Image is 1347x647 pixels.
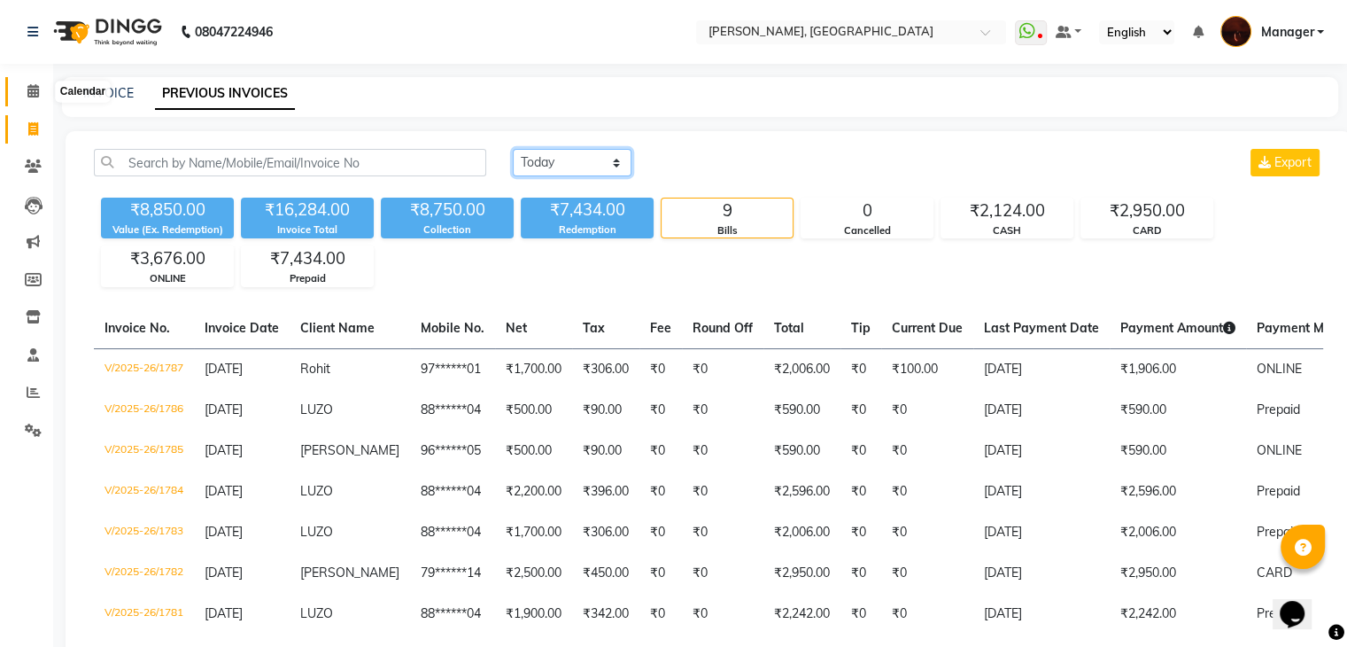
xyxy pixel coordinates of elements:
span: [PERSON_NAME] [300,442,399,458]
span: Last Payment Date [984,320,1099,336]
span: Invoice Date [205,320,279,336]
td: ₹0 [840,390,881,431]
td: ₹0 [881,390,973,431]
span: Prepaid [1257,483,1300,499]
td: ₹0 [840,553,881,594]
span: Current Due [892,320,963,336]
td: ₹2,200.00 [495,472,572,512]
b: 08047224946 [195,7,273,57]
div: 9 [662,199,793,223]
td: ₹90.00 [572,390,639,431]
span: Manager [1260,23,1313,42]
td: ₹2,950.00 [763,553,840,594]
td: V/2025-26/1783 [94,512,194,553]
div: ₹16,284.00 [241,198,374,222]
td: [DATE] [973,472,1110,512]
td: ₹306.00 [572,512,639,553]
div: Cancelled [801,223,933,238]
td: ₹0 [639,390,682,431]
td: [DATE] [973,348,1110,390]
div: Prepaid [242,271,373,286]
img: logo [45,7,166,57]
td: ₹0 [881,594,973,635]
img: Manager [1220,16,1251,47]
td: ₹0 [639,472,682,512]
td: V/2025-26/1787 [94,348,194,390]
div: Value (Ex. Redemption) [101,222,234,238]
div: ₹7,434.00 [521,198,654,222]
td: V/2025-26/1784 [94,472,194,512]
span: Payment Amount [1120,320,1235,336]
td: V/2025-26/1785 [94,431,194,472]
a: PREVIOUS INVOICES [155,78,295,110]
td: ₹2,006.00 [1110,512,1246,553]
td: ₹0 [639,348,682,390]
td: ₹0 [840,472,881,512]
div: Calendar [56,82,110,103]
td: ₹0 [682,431,763,472]
div: ONLINE [102,271,233,286]
td: ₹500.00 [495,390,572,431]
span: LUZO [300,401,333,417]
td: V/2025-26/1786 [94,390,194,431]
td: ₹342.00 [572,594,639,635]
td: ₹0 [881,431,973,472]
td: ₹1,906.00 [1110,348,1246,390]
td: ₹2,242.00 [1110,594,1246,635]
td: ₹0 [881,553,973,594]
td: [DATE] [973,390,1110,431]
span: ONLINE [1257,442,1302,458]
div: Collection [381,222,514,238]
td: ₹590.00 [763,390,840,431]
td: ₹2,242.00 [763,594,840,635]
td: ₹2,596.00 [763,472,840,512]
td: V/2025-26/1782 [94,553,194,594]
span: CARD [1257,565,1292,581]
div: ₹2,124.00 [941,199,1072,223]
div: ₹8,850.00 [101,198,234,222]
span: Round Off [693,320,753,336]
td: V/2025-26/1781 [94,594,194,635]
td: ₹396.00 [572,472,639,512]
div: ₹8,750.00 [381,198,514,222]
div: ₹2,950.00 [1081,199,1212,223]
div: Redemption [521,222,654,238]
span: Prepaid [1257,524,1300,540]
button: Export [1250,149,1320,176]
td: [DATE] [973,594,1110,635]
td: ₹0 [682,472,763,512]
div: CARD [1081,223,1212,238]
td: ₹2,500.00 [495,553,572,594]
span: Client Name [300,320,375,336]
span: Prepaid [1257,401,1300,417]
td: ₹306.00 [572,348,639,390]
span: Mobile No. [421,320,484,336]
td: ₹590.00 [1110,390,1246,431]
span: ONLINE [1257,361,1302,377]
span: [DATE] [205,401,243,417]
iframe: chat widget [1273,576,1329,629]
span: Fee [650,320,671,336]
span: LUZO [300,605,333,621]
span: [DATE] [205,361,243,377]
td: ₹0 [840,594,881,635]
td: ₹1,900.00 [495,594,572,635]
td: ₹2,006.00 [763,512,840,553]
td: ₹590.00 [1110,431,1246,472]
td: ₹2,950.00 [1110,553,1246,594]
div: 0 [801,199,933,223]
div: ₹3,676.00 [102,246,233,271]
div: CASH [941,223,1072,238]
td: [DATE] [973,553,1110,594]
span: LUZO [300,524,333,540]
td: ₹1,700.00 [495,348,572,390]
span: Tip [851,320,871,336]
input: Search by Name/Mobile/Email/Invoice No [94,149,486,176]
span: [DATE] [205,565,243,581]
span: [DATE] [205,605,243,621]
td: ₹0 [682,512,763,553]
div: Bills [662,223,793,238]
td: ₹0 [682,348,763,390]
td: ₹0 [840,348,881,390]
td: ₹0 [840,431,881,472]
